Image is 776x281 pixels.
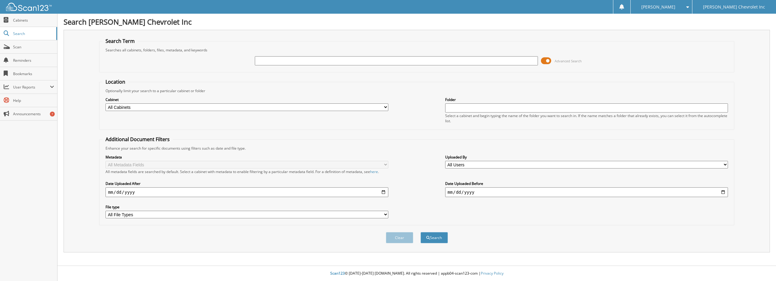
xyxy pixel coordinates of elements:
[13,44,54,50] span: Scan
[102,78,128,85] legend: Location
[6,3,52,11] img: scan123-logo-white.svg
[13,98,54,103] span: Help
[445,187,728,197] input: end
[102,88,731,93] div: Optionally limit your search to a particular cabinet or folder
[370,169,378,174] a: here
[102,47,731,53] div: Searches all cabinets, folders, files, metadata, and keywords
[13,31,53,36] span: Search
[106,181,388,186] label: Date Uploaded After
[481,271,504,276] a: Privacy Policy
[13,85,50,90] span: User Reports
[421,232,448,243] button: Search
[64,17,770,27] h1: Search [PERSON_NAME] Chevrolet Inc
[703,5,765,9] span: [PERSON_NAME] Chevrolet Inc
[386,232,413,243] button: Clear
[102,38,138,44] legend: Search Term
[106,187,388,197] input: start
[13,71,54,76] span: Bookmarks
[13,58,54,63] span: Reminders
[445,181,728,186] label: Date Uploaded Before
[102,136,173,143] legend: Additional Document Filters
[445,154,728,160] label: Uploaded By
[102,146,731,151] div: Enhance your search for specific documents using filters such as date and file type.
[13,18,54,23] span: Cabinets
[106,204,388,210] label: File type
[555,59,582,63] span: Advanced Search
[641,5,675,9] span: [PERSON_NAME]
[330,271,345,276] span: Scan123
[106,169,388,174] div: All metadata fields are searched by default. Select a cabinet with metadata to enable filtering b...
[445,97,728,102] label: Folder
[57,266,776,281] div: © [DATE]-[DATE] [DOMAIN_NAME]. All rights reserved | appb04-scan123-com |
[106,154,388,160] label: Metadata
[445,113,728,123] div: Select a cabinet and begin typing the name of the folder you want to search in. If the name match...
[106,97,388,102] label: Cabinet
[13,111,54,116] span: Announcements
[50,112,55,116] div: 7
